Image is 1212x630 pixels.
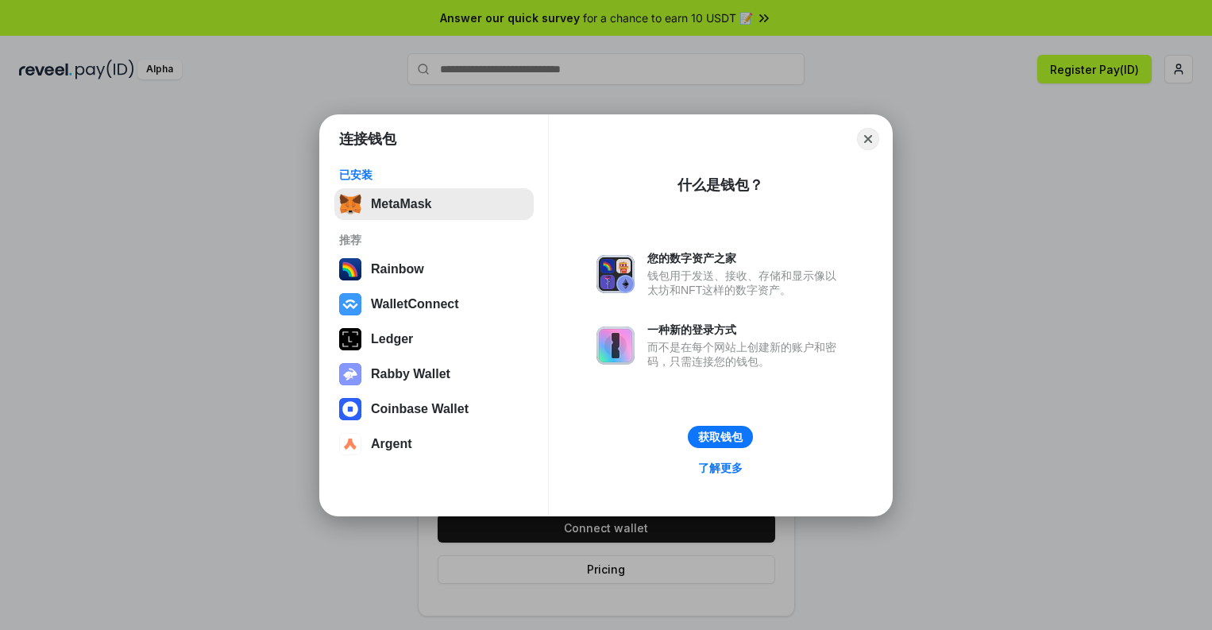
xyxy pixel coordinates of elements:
div: WalletConnect [371,297,459,311]
div: 钱包用于发送、接收、存储和显示像以太坊和NFT这样的数字资产。 [647,269,844,297]
div: 什么是钱包？ [677,176,763,195]
img: svg+xml,%3Csvg%20xmlns%3D%22http%3A%2F%2Fwww.w3.org%2F2000%2Fsvg%22%20width%3D%2228%22%20height%3... [339,328,361,350]
div: 一种新的登录方式 [647,323,844,337]
button: Ledger [334,323,534,355]
div: 已安装 [339,168,529,182]
img: svg+xml,%3Csvg%20xmlns%3D%22http%3A%2F%2Fwww.w3.org%2F2000%2Fsvg%22%20fill%3D%22none%22%20viewBox... [596,327,635,365]
img: svg+xml,%3Csvg%20width%3D%2228%22%20height%3D%2228%22%20viewBox%3D%220%200%2028%2028%22%20fill%3D... [339,433,361,455]
div: MetaMask [371,197,431,211]
div: Rabby Wallet [371,367,450,381]
img: svg+xml,%3Csvg%20width%3D%22120%22%20height%3D%22120%22%20viewBox%3D%220%200%20120%20120%22%20fil... [339,258,361,280]
button: Coinbase Wallet [334,393,534,425]
div: Rainbow [371,262,424,276]
div: 推荐 [339,233,529,247]
button: Close [857,128,879,150]
a: 了解更多 [689,458,752,478]
div: Argent [371,437,412,451]
img: svg+xml,%3Csvg%20fill%3D%22none%22%20height%3D%2233%22%20viewBox%3D%220%200%2035%2033%22%20width%... [339,193,361,215]
img: svg+xml,%3Csvg%20xmlns%3D%22http%3A%2F%2Fwww.w3.org%2F2000%2Fsvg%22%20fill%3D%22none%22%20viewBox... [339,363,361,385]
h1: 连接钱包 [339,129,396,149]
div: 获取钱包 [698,430,743,444]
img: svg+xml,%3Csvg%20xmlns%3D%22http%3A%2F%2Fwww.w3.org%2F2000%2Fsvg%22%20fill%3D%22none%22%20viewBox... [596,255,635,293]
button: Argent [334,428,534,460]
div: 您的数字资产之家 [647,251,844,265]
img: svg+xml,%3Csvg%20width%3D%2228%22%20height%3D%2228%22%20viewBox%3D%220%200%2028%2028%22%20fill%3D... [339,398,361,420]
div: Ledger [371,332,413,346]
button: 获取钱包 [688,426,753,448]
button: Rabby Wallet [334,358,534,390]
button: WalletConnect [334,288,534,320]
div: 了解更多 [698,461,743,475]
div: Coinbase Wallet [371,402,469,416]
button: MetaMask [334,188,534,220]
img: svg+xml,%3Csvg%20width%3D%2228%22%20height%3D%2228%22%20viewBox%3D%220%200%2028%2028%22%20fill%3D... [339,293,361,315]
div: 而不是在每个网站上创建新的账户和密码，只需连接您的钱包。 [647,340,844,369]
button: Rainbow [334,253,534,285]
